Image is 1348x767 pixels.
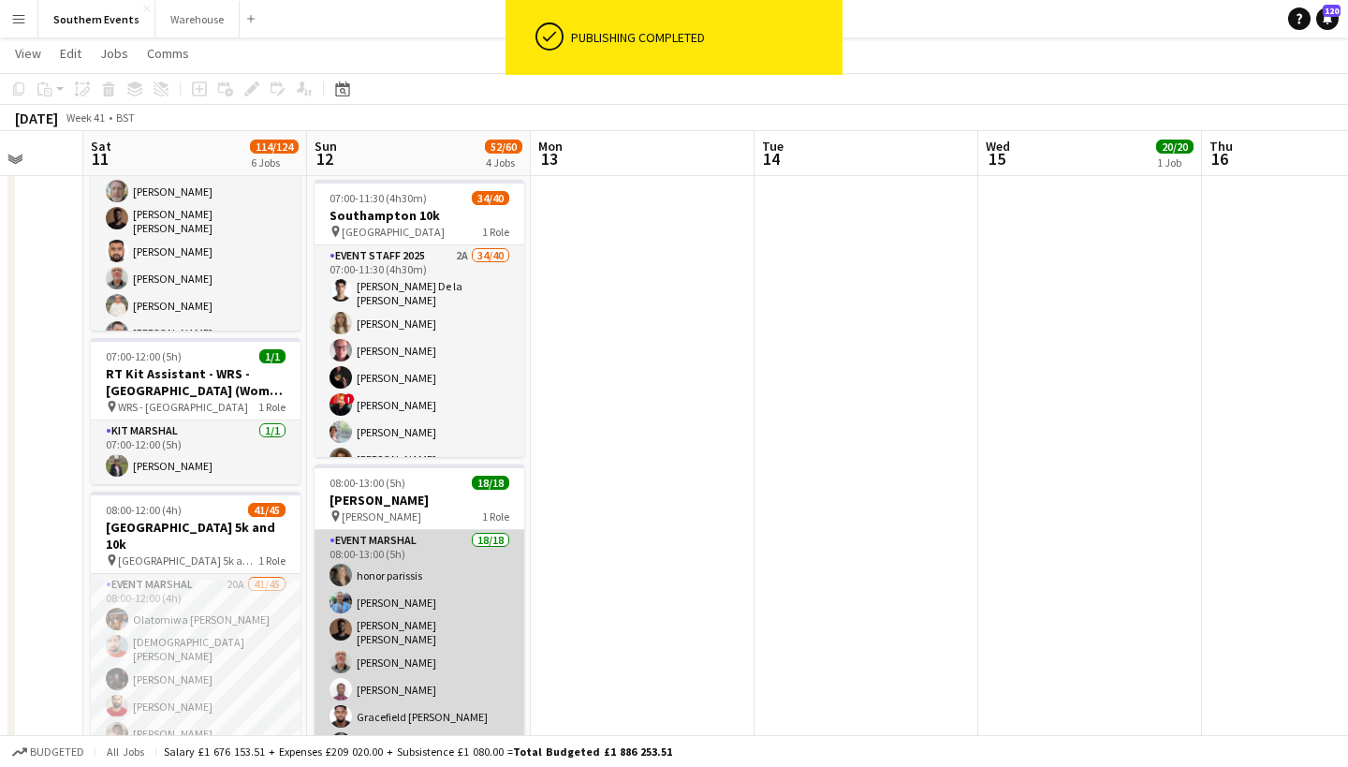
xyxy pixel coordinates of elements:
[344,393,355,405] span: !
[1323,5,1341,17] span: 120
[248,503,286,517] span: 41/45
[1209,138,1233,155] span: Thu
[91,338,300,484] app-job-card: 07:00-12:00 (5h)1/1RT Kit Assistant - WRS - [GEOGRAPHIC_DATA] (Women Only) WRS - [GEOGRAPHIC_DATA...
[164,745,672,759] div: Salary £1 676 153.51 + Expenses £209 020.00 + Subsistence £1 080.00 =
[482,509,509,524] span: 1 Role
[91,519,300,553] h3: [GEOGRAPHIC_DATA] 5k and 10k
[315,465,524,742] app-job-card: 08:00-13:00 (5h)18/18[PERSON_NAME] [PERSON_NAME]1 RoleEvent Marshal18/1808:00-13:00 (5h)honor par...
[330,476,405,490] span: 08:00-13:00 (5h)
[538,138,563,155] span: Mon
[60,45,81,62] span: Edit
[342,509,421,524] span: [PERSON_NAME]
[258,553,286,568] span: 1 Role
[315,492,524,509] h3: [PERSON_NAME]
[100,45,128,62] span: Jobs
[116,111,135,125] div: BST
[535,148,563,170] span: 13
[15,45,41,62] span: View
[513,745,672,759] span: Total Budgeted £1 886 253.51
[1316,7,1339,30] a: 120
[315,138,337,155] span: Sun
[106,503,182,517] span: 08:00-12:00 (4h)
[250,140,299,154] span: 114/124
[1157,155,1193,170] div: 1 Job
[759,148,784,170] span: 14
[62,111,109,125] span: Week 41
[147,45,189,62] span: Comms
[106,349,182,363] span: 07:00-12:00 (5h)
[1156,140,1194,154] span: 20/20
[139,41,197,66] a: Comms
[1207,148,1233,170] span: 16
[91,138,111,155] span: Sat
[258,400,286,414] span: 1 Role
[251,155,298,170] div: 6 Jobs
[88,148,111,170] span: 11
[103,745,148,759] span: All jobs
[342,225,445,239] span: [GEOGRAPHIC_DATA]
[9,742,87,762] button: Budgeted
[986,138,1010,155] span: Wed
[472,476,509,490] span: 18/18
[7,41,49,66] a: View
[93,41,136,66] a: Jobs
[486,155,521,170] div: 4 Jobs
[155,1,240,37] button: Warehouse
[472,191,509,205] span: 34/40
[312,148,337,170] span: 12
[38,1,155,37] button: Southern Events
[762,138,784,155] span: Tue
[91,53,300,331] app-job-card: 06:00-19:00 (13h)45/45Beat [GEOGRAPHIC_DATA] National Trust - [GEOGRAPHIC_DATA]1 RoleEvent Staff ...
[30,745,84,759] span: Budgeted
[52,41,89,66] a: Edit
[571,29,835,46] div: Publishing completed
[330,191,427,205] span: 07:00-11:30 (4h30m)
[315,180,524,457] app-job-card: 07:00-11:30 (4h30m)34/40Southampton 10k [GEOGRAPHIC_DATA]1 RoleEvent Staff 20252A34/4007:00-11:30...
[15,109,58,127] div: [DATE]
[315,207,524,224] h3: Southampton 10k
[485,140,522,154] span: 52/60
[118,400,248,414] span: WRS - [GEOGRAPHIC_DATA]
[259,349,286,363] span: 1/1
[91,420,300,484] app-card-role: Kit Marshal1/107:00-12:00 (5h)[PERSON_NAME]
[482,225,509,239] span: 1 Role
[983,148,1010,170] span: 15
[118,553,258,568] span: [GEOGRAPHIC_DATA] 5k and 10k
[91,365,300,399] h3: RT Kit Assistant - WRS - [GEOGRAPHIC_DATA] (Women Only)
